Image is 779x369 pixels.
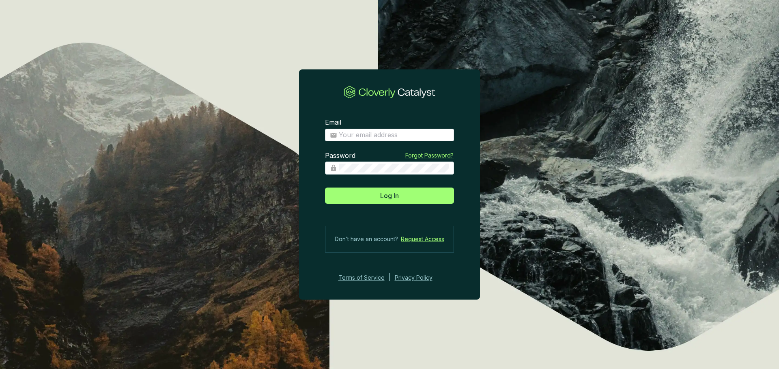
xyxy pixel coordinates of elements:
input: Password [339,164,449,173]
a: Request Access [401,234,444,244]
label: Password [325,151,355,160]
span: Don’t have an account? [335,234,398,244]
a: Terms of Service [336,273,385,283]
input: Email [339,131,449,140]
a: Privacy Policy [395,273,443,283]
span: Log In [380,191,399,201]
label: Email [325,118,341,127]
a: Forgot Password? [405,151,454,160]
button: Log In [325,188,454,204]
div: | [389,273,391,283]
